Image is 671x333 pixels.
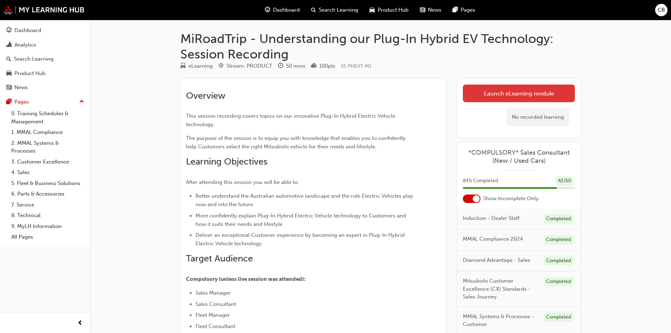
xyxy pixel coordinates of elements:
[3,38,87,51] a: Analytics
[195,323,235,329] span: Fleet Consultant
[8,108,87,127] a: 0. Training Schedules & Management
[483,195,539,203] span: Show Incomplete Only
[265,6,270,14] span: guage-icon
[79,97,84,106] span: up-icon
[8,138,87,156] a: 2. MMAL Systems & Processes
[543,256,573,266] div: Completed
[3,81,87,94] a: News
[6,99,12,105] span: pages-icon
[319,6,358,14] span: Search Learning
[14,98,29,106] div: Pages
[218,62,272,70] div: Stream
[195,212,408,227] span: More confidently explain Plug-In Hybrid Electric Vehicle technology to Customers and how it suits...
[6,27,12,34] span: guage-icon
[543,313,573,322] div: Completed
[180,63,186,69] span: learningResourceType_ELEARNING-icon
[195,193,415,208] span: Better understand the Australian automotive landscape and the role Electric Vehicles play now and...
[259,3,305,17] a: guage-iconDashboard
[6,56,11,62] span: search-icon
[186,90,225,101] span: Overview
[186,276,306,282] span: Compulsory (unless live session was attended):
[6,85,12,91] span: news-icon
[543,277,573,286] div: Completed
[453,6,458,14] span: pages-icon
[8,189,87,199] a: 6. Parts & Accessories
[188,62,213,70] div: eLearning
[6,42,12,48] span: chart-icon
[195,312,230,318] span: Fleet Manager
[463,85,575,102] a: Launch eLearning module
[186,135,407,150] span: The purpose of the session is to equip you with knowledge that enables you to confidently help Cu...
[378,6,409,14] span: Product Hub
[14,41,36,49] div: Analytics
[311,62,335,70] div: Points
[3,23,87,95] button: DashboardAnalyticsSearch LearningProduct HubNews
[305,3,364,17] a: search-iconSearch Learning
[8,232,87,242] a: All Pages
[77,319,83,328] span: prev-icon
[273,6,300,14] span: Dashboard
[3,95,87,109] button: Pages
[8,178,87,189] a: 5. Fleet & Business Solutions
[186,156,267,167] span: Learning Objectives
[311,6,316,14] span: search-icon
[543,214,573,224] div: Completed
[4,5,85,14] img: mmal
[447,3,481,17] a: pages-iconPages
[3,53,87,66] a: Search Learning
[186,113,397,128] span: This session recording covers topics on our innovative Plug-In Hybrid Electric Vehicle technology.
[463,149,575,165] a: *COMPULSORY* Sales Consultant (New / Used Cars)
[8,167,87,178] a: 4. Sales
[319,62,335,70] div: 100 pts
[186,253,253,264] span: Target Audience
[8,221,87,232] a: 9. MyLH Information
[14,84,28,92] div: News
[195,301,236,307] span: Sales Consultant
[555,176,573,186] div: 42 / 50
[463,177,498,185] span: 84 % Completed
[180,31,580,62] h1: MiRoadTrip - Understanding our Plug-In Hybrid EV Technology: Session Recording
[8,127,87,138] a: 1. MMAL Compliance
[463,235,523,243] span: MMAL Compliance 2024
[195,232,406,247] span: Deliver an exceptional Customer experience by becoming an expert in Plug-In Hybrid Electric Vehic...
[658,6,665,14] span: CB
[3,67,87,80] a: Product Hub
[341,63,372,69] span: Learning resource code
[369,6,375,14] span: car-icon
[195,290,231,296] span: Sales Manager
[8,210,87,221] a: 8. Technical
[180,62,213,70] div: Type
[420,6,425,14] span: news-icon
[463,214,520,222] span: Induction - Dealer Staff
[8,199,87,210] a: 7. Service
[226,62,272,70] div: Stream: PRODUCT
[463,277,538,301] span: Mitsubishi Customer Excellence (CX) Standards - Sales Journey
[218,63,224,69] span: target-icon
[507,108,569,127] div: No recorded learning
[364,3,414,17] a: car-iconProduct Hub
[311,63,316,69] span: podium-icon
[6,70,12,77] span: car-icon
[278,62,305,70] div: Duration
[186,179,299,185] span: After attending this session you will be able to:
[461,6,475,14] span: Pages
[278,63,283,69] span: clock-icon
[3,24,87,37] a: Dashboard
[463,256,530,264] span: Diamond Advantage - Sales
[414,3,447,17] a: news-iconNews
[8,156,87,167] a: 3. Customer Excellence
[286,62,305,70] div: 50 mins
[463,313,538,328] span: MMAL Systems & Processes - Customer
[14,69,45,78] div: Product Hub
[655,4,667,16] button: CB
[14,55,54,63] div: Search Learning
[14,26,41,35] div: Dashboard
[543,235,573,245] div: Completed
[428,6,441,14] span: News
